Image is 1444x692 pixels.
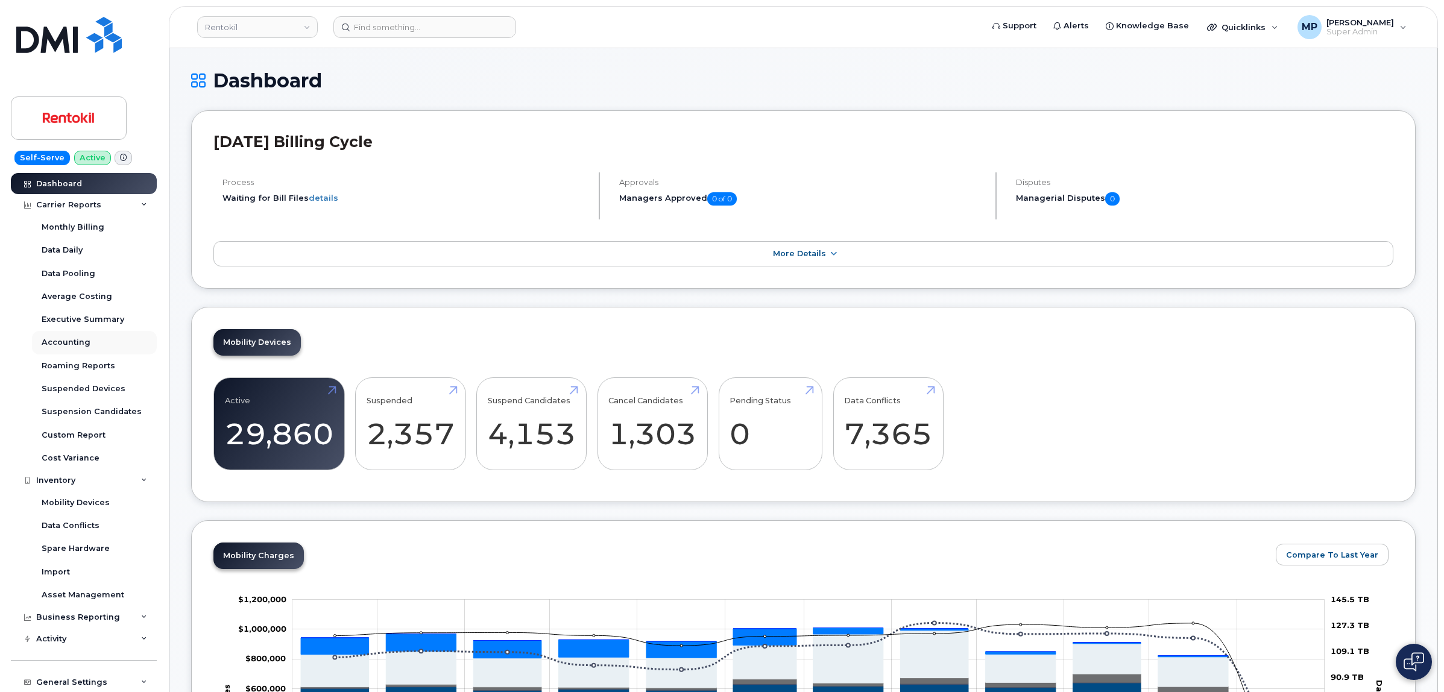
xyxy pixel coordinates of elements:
tspan: 127.3 TB [1331,620,1369,630]
a: Mobility Devices [213,329,301,356]
h4: Disputes [1016,178,1393,187]
g: $0 [245,653,286,663]
tspan: $800,000 [245,653,286,663]
g: $0 [238,594,286,604]
button: Compare To Last Year [1276,544,1389,565]
a: Data Conflicts 7,365 [844,384,932,464]
a: Pending Status 0 [730,384,811,464]
span: 0 of 0 [707,192,737,206]
h1: Dashboard [191,70,1416,91]
a: Cancel Candidates 1,303 [608,384,696,464]
tspan: 109.1 TB [1331,646,1369,656]
a: details [309,193,338,203]
a: Mobility Charges [213,543,304,569]
span: More Details [773,249,826,258]
tspan: $1,000,000 [238,624,286,634]
span: Compare To Last Year [1286,549,1378,561]
h4: Process [222,178,588,187]
a: Suspend Candidates 4,153 [488,384,576,464]
tspan: $1,200,000 [238,594,286,604]
span: 0 [1105,192,1120,206]
h5: Managerial Disputes [1016,192,1393,206]
h2: [DATE] Billing Cycle [213,133,1393,151]
li: Waiting for Bill Files [222,192,588,204]
g: $0 [238,624,286,634]
h4: Approvals [619,178,985,187]
a: Suspended 2,357 [367,384,455,464]
tspan: 90.9 TB [1331,672,1364,682]
img: Open chat [1404,652,1424,672]
tspan: 145.5 TB [1331,594,1369,604]
a: Active 29,860 [225,384,333,464]
h5: Managers Approved [619,192,985,206]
